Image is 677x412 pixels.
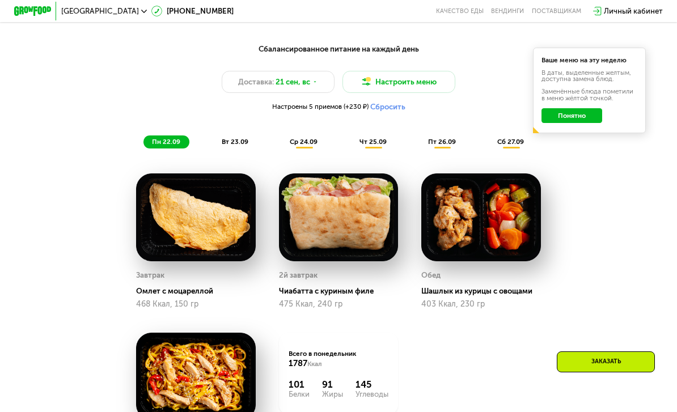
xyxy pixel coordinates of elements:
[152,138,180,146] span: пн 22.09
[136,287,263,296] div: Омлет с моцареллой
[421,300,540,309] div: 403 Ккал, 230 гр
[356,379,388,390] div: 145
[289,358,307,368] span: 1787
[136,300,255,309] div: 468 Ккал, 150 гр
[238,77,274,88] span: Доставка:
[421,269,441,283] div: Обед
[342,71,455,94] button: Настроить меню
[491,7,524,15] a: Вендинги
[359,138,387,146] span: чт 25.09
[557,351,655,372] div: Заказать
[541,108,602,124] button: Понятно
[541,57,637,64] div: Ваше меню на эту неделю
[289,379,310,390] div: 101
[272,104,369,111] span: Настроены 5 приемов (+230 ₽)
[290,138,318,146] span: ср 24.09
[370,103,405,112] button: Сбросить
[289,390,310,398] div: Белки
[222,138,248,146] span: вт 23.09
[541,70,637,83] div: В даты, выделенные желтым, доступна замена блюд.
[289,349,389,369] div: Всего в понедельник
[604,6,663,17] div: Личный кабинет
[136,269,164,283] div: Завтрак
[436,7,484,15] a: Качество еды
[276,77,310,88] span: 21 сен, вс
[151,6,234,17] a: [PHONE_NUMBER]
[279,300,398,309] div: 475 Ккал, 240 гр
[60,44,617,56] div: Сбалансированное питание на каждый день
[497,138,524,146] span: сб 27.09
[428,138,456,146] span: пт 26.09
[322,379,343,390] div: 91
[279,269,318,283] div: 2й завтрак
[421,287,548,296] div: Шашлык из курицы с овощами
[322,390,343,398] div: Жиры
[61,7,139,15] span: [GEOGRAPHIC_DATA]
[532,7,581,15] div: поставщикам
[279,287,405,296] div: Чиабатта с куриным филе
[307,360,322,368] span: Ккал
[541,88,637,101] div: Заменённые блюда пометили в меню жёлтой точкой.
[356,390,388,398] div: Углеводы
